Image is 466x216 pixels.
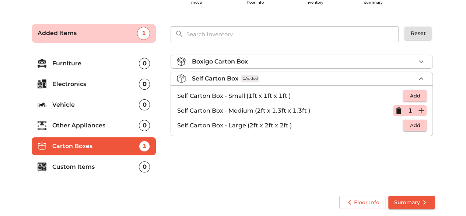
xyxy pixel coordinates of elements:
[38,29,137,38] p: Added Items
[177,57,186,66] img: boxigo_carton_box
[407,92,423,100] span: Add
[139,141,150,152] div: 1
[410,29,425,38] span: Reset
[393,105,404,116] button: Delete Item
[192,57,248,66] p: Boxigo Carton Box
[394,198,429,207] span: Summary
[139,58,150,69] div: 0
[177,92,403,100] p: Self Carton Box - Small (1ft x 1ft x 1ft )
[52,121,139,130] p: Other Appliances
[139,99,150,110] div: 0
[137,27,150,40] div: 1
[388,196,435,209] button: Summary
[407,121,423,130] span: Add
[52,100,139,109] p: Vehicle
[404,27,431,40] button: Reset
[339,196,385,209] button: Floor Info
[177,106,393,115] p: Self Carton Box - Medium (2ft x 1.3ft x 1.3ft )
[177,74,186,83] img: self_carton_box
[241,75,259,82] span: 1 Added
[403,90,427,102] button: Add
[52,162,139,171] p: Custom Items
[192,74,238,83] p: Self Carton Box
[182,26,404,42] input: Search Inventory
[345,198,379,207] span: Floor Info
[416,105,427,116] button: Add Item
[52,80,139,89] p: Electronics
[403,120,427,131] button: Add
[52,59,139,68] p: Furniture
[177,121,403,130] p: Self Carton Box - Large (2ft x 2ft x 2ft )
[139,120,150,131] div: 0
[139,161,150,172] div: 0
[52,142,139,151] p: Carton Boxes
[139,79,150,90] div: 0
[408,106,412,115] p: 1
